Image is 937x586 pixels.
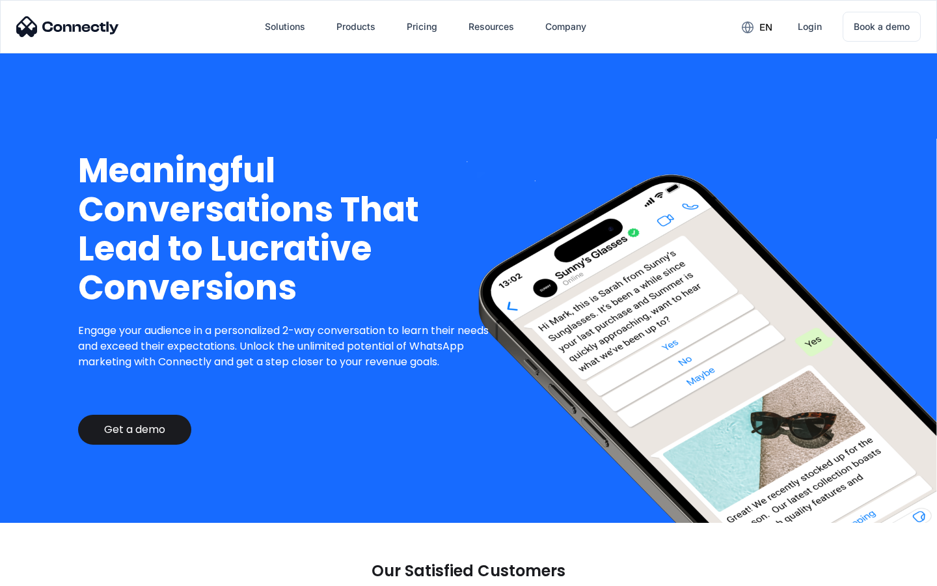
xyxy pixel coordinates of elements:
p: Engage your audience in a personalized 2-way conversation to learn their needs and exceed their e... [78,323,499,370]
aside: Language selected: English [13,563,78,581]
a: Login [787,11,832,42]
div: Solutions [265,18,305,36]
a: Book a demo [843,12,921,42]
div: Login [798,18,822,36]
a: Get a demo [78,415,191,445]
div: Get a demo [104,423,165,436]
a: Pricing [396,11,448,42]
p: Our Satisfied Customers [372,562,565,580]
div: Pricing [407,18,437,36]
div: Company [545,18,586,36]
h1: Meaningful Conversations That Lead to Lucrative Conversions [78,151,499,307]
div: Resources [468,18,514,36]
ul: Language list [26,563,78,581]
div: en [759,18,772,36]
img: Connectly Logo [16,16,119,37]
div: Products [336,18,375,36]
